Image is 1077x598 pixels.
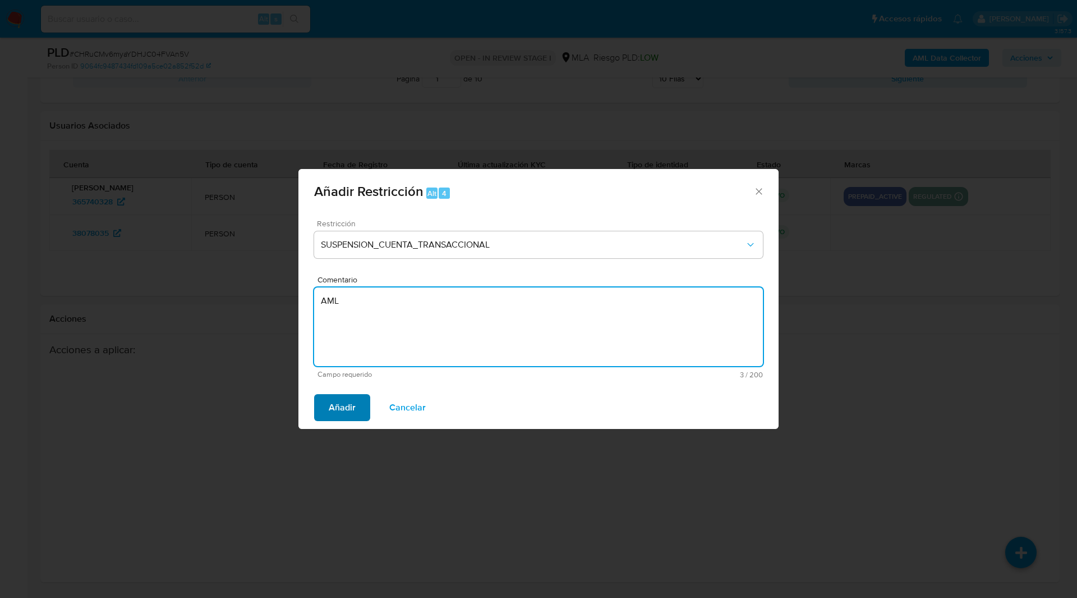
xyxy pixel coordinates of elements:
[321,239,745,250] span: SUSPENSION_CUENTA_TRANSACCIONAL
[329,395,356,420] span: Añadir
[427,188,436,199] span: Alt
[317,276,766,284] span: Comentario
[389,395,426,420] span: Cancelar
[317,220,766,227] span: Restricción
[317,371,540,378] span: Campo requerido
[314,394,370,421] button: Añadir
[375,394,440,421] button: Cancelar
[540,371,763,378] span: Máximo 200 caracteres
[314,287,763,366] textarea: AML
[314,181,424,201] span: Añadir Restricción
[753,186,763,196] button: Cerrar ventana
[314,231,763,258] button: Restriction
[442,188,447,199] span: 4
